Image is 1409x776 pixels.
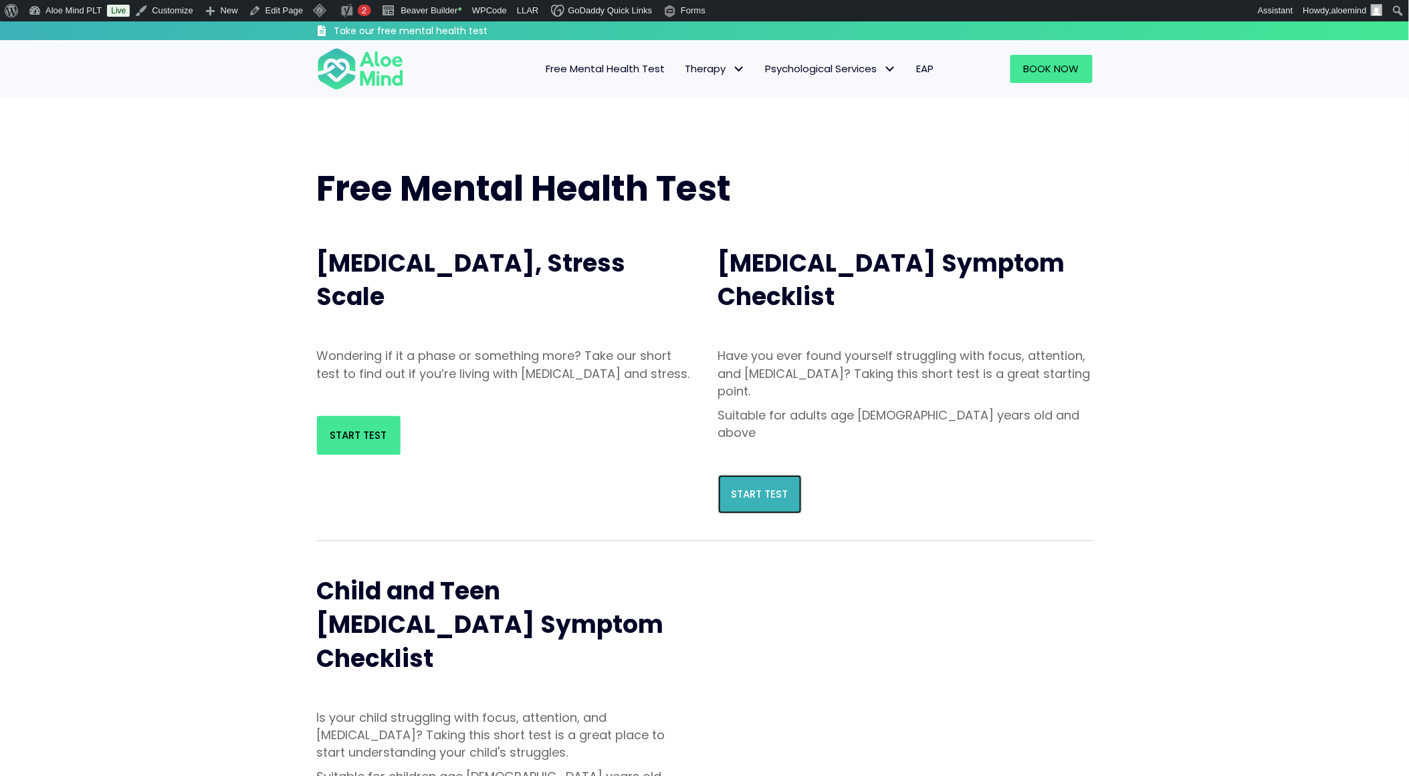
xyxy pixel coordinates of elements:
span: Book Now [1024,62,1079,76]
span: Free Mental Health Test [546,62,665,76]
a: Start Test [317,416,401,455]
p: Suitable for adults age [DEMOGRAPHIC_DATA] years old and above [718,407,1093,442]
span: Child and Teen [MEDICAL_DATA] Symptom Checklist [317,574,664,676]
span: Start Test [732,487,788,501]
span: • [458,3,462,16]
span: [MEDICAL_DATA], Stress Scale [317,246,626,314]
span: Psychological Services [766,62,897,76]
span: Psychological Services: submenu [881,60,900,79]
p: Wondering if it a phase or something more? Take our short test to find out if you’re living with ... [317,347,691,382]
span: Therapy: submenu [730,60,749,79]
p: Is your child struggling with focus, attention, and [MEDICAL_DATA]? Taking this short test is a g... [317,709,691,761]
a: Live [107,5,130,17]
span: Start Test [330,428,387,442]
span: aloemind [1331,5,1367,15]
nav: Menu [421,55,944,83]
h3: Take our free mental health test [334,25,560,38]
span: [MEDICAL_DATA] Symptom Checklist [718,246,1065,314]
span: Free Mental Health Test [317,164,732,213]
span: EAP [917,62,934,76]
a: TherapyTherapy: submenu [675,55,756,83]
a: Book Now [1010,55,1093,83]
a: Start Test [718,475,802,514]
a: Psychological ServicesPsychological Services: submenu [756,55,907,83]
a: Take our free mental health test [317,25,560,40]
span: Therapy [685,62,746,76]
p: Have you ever found yourself struggling with focus, attention, and [MEDICAL_DATA]? Taking this sh... [718,347,1093,399]
img: Aloe mind Logo [317,47,404,91]
a: EAP [907,55,944,83]
span: 2 [362,5,366,15]
a: Free Mental Health Test [536,55,675,83]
